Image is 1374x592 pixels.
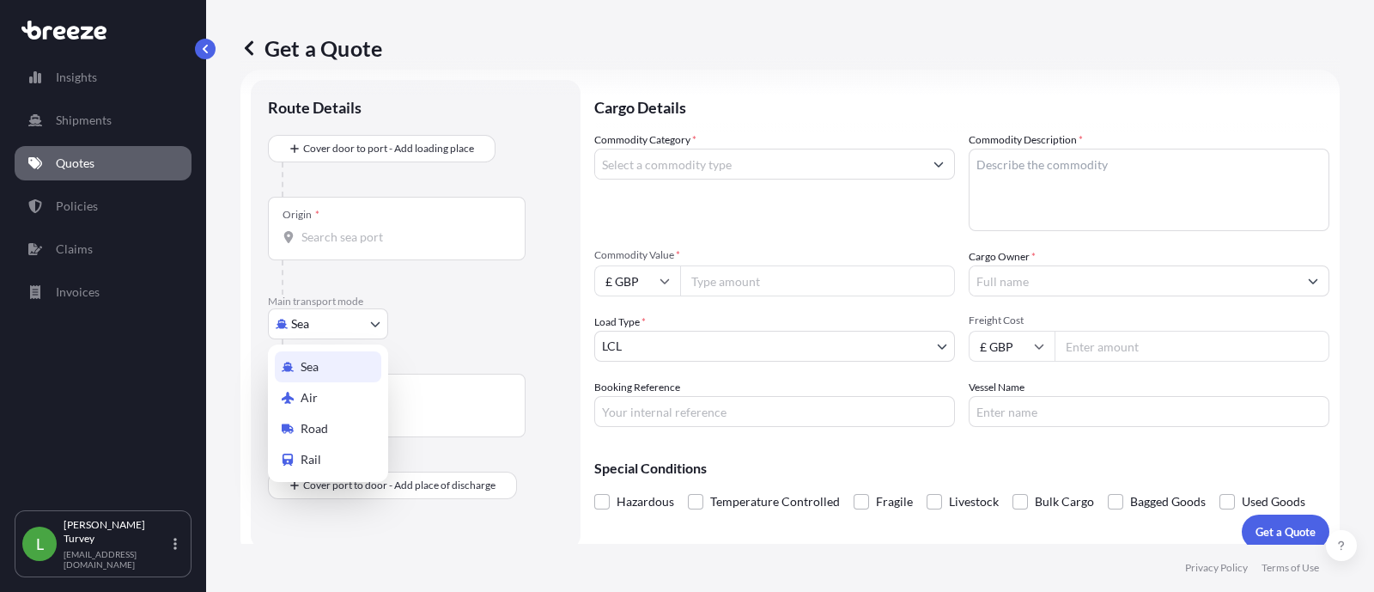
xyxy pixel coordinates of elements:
span: Rail [301,451,321,468]
span: Air [301,389,318,406]
div: Select transport [268,345,388,482]
p: Get a Quote [240,34,382,62]
span: Sea [301,358,319,375]
span: Road [301,420,328,437]
p: Cargo Details [594,80,1329,131]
